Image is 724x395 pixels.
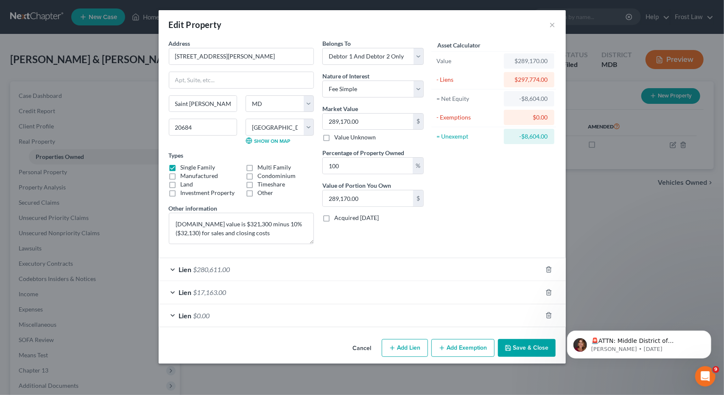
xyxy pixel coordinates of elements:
[436,132,500,141] div: = Unexempt
[436,113,500,122] div: - Exemptions
[436,57,500,65] div: Value
[322,148,404,157] label: Percentage of Property Owned
[169,19,222,31] div: Edit Property
[257,163,291,172] label: Multi Family
[511,95,548,103] div: -$8,604.00
[323,190,413,206] input: 0.00
[436,95,500,103] div: = Net Equity
[246,137,290,144] a: Show on Map
[181,172,218,180] label: Manufactured
[169,40,190,47] span: Address
[437,41,481,50] label: Asset Calculator
[193,312,210,320] span: $0.00
[181,180,193,189] label: Land
[322,181,391,190] label: Value of Portion You Own
[322,40,351,47] span: Belongs To
[511,113,548,122] div: $0.00
[193,265,230,273] span: $280,611.00
[323,114,413,130] input: 0.00
[436,75,500,84] div: - Liens
[179,312,192,320] span: Lien
[550,19,556,30] button: ×
[511,57,548,65] div: $289,170.00
[193,288,226,296] span: $17,163.00
[554,313,724,372] iframe: Intercom notifications message
[431,339,495,357] button: Add Exemption
[334,214,379,222] label: Acquired [DATE]
[511,75,548,84] div: $297,774.00
[322,104,358,113] label: Market Value
[181,163,215,172] label: Single Family
[169,96,237,112] input: Enter city...
[169,119,237,136] input: Enter zip...
[257,180,285,189] label: Timeshare
[181,189,235,197] label: Investment Property
[323,158,413,174] input: 0.00
[413,158,423,174] div: %
[257,189,273,197] label: Other
[169,72,313,88] input: Apt, Suite, etc...
[169,151,184,160] label: Types
[382,339,428,357] button: Add Lien
[179,288,192,296] span: Lien
[713,366,719,373] span: 9
[413,114,423,130] div: $
[257,172,296,180] label: Condominium
[511,132,548,141] div: -$8,604.00
[169,204,218,213] label: Other information
[498,339,556,357] button: Save & Close
[179,265,192,273] span: Lien
[169,48,313,64] input: Enter address...
[322,72,369,81] label: Nature of Interest
[334,133,376,142] label: Value Unknown
[413,190,423,206] div: $
[695,366,716,387] iframe: Intercom live chat
[346,340,378,357] button: Cancel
